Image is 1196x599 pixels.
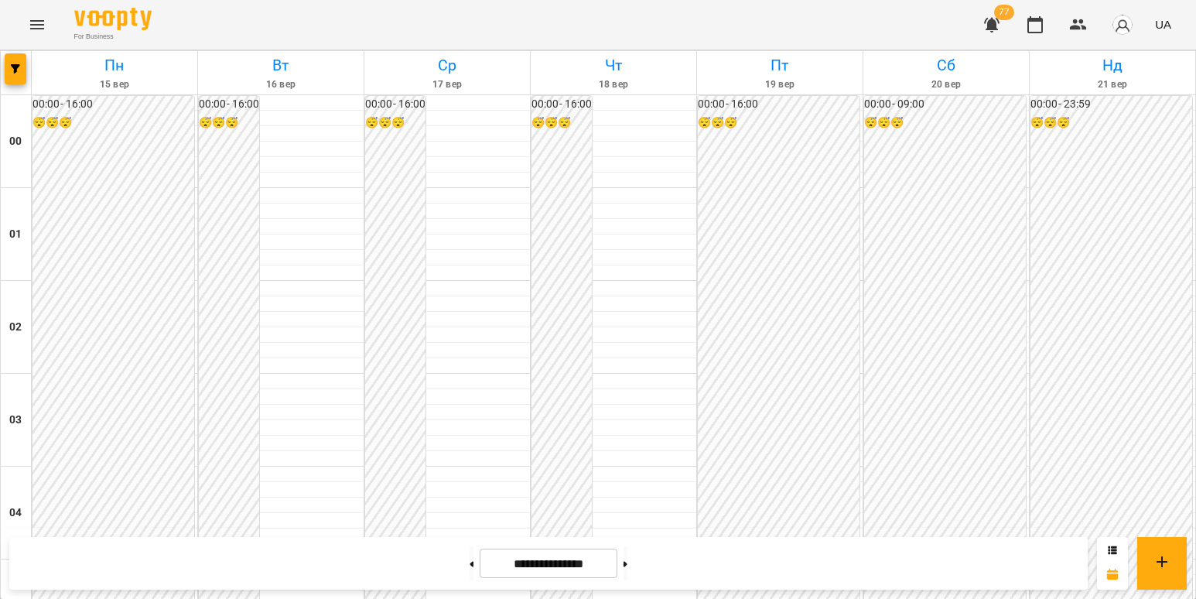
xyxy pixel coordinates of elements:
[32,96,194,113] h6: 00:00 - 16:00
[367,77,528,92] h6: 17 вер
[699,53,860,77] h6: Пт
[1032,77,1193,92] h6: 21 вер
[533,53,694,77] h6: Чт
[9,505,22,522] h6: 04
[34,77,195,92] h6: 15 вер
[19,6,56,43] button: Menu
[200,53,361,77] h6: Вт
[866,53,1027,77] h6: Сб
[864,96,1026,113] h6: 00:00 - 09:00
[1030,115,1192,132] h6: 😴😴😴
[199,115,259,132] h6: 😴😴😴
[9,133,22,150] h6: 00
[1149,10,1177,39] button: UA
[864,115,1026,132] h6: 😴😴😴
[365,96,425,113] h6: 00:00 - 16:00
[698,96,859,113] h6: 00:00 - 16:00
[200,77,361,92] h6: 16 вер
[531,96,592,113] h6: 00:00 - 16:00
[32,115,194,132] h6: 😴😴😴
[9,412,22,429] h6: 03
[531,115,592,132] h6: 😴😴😴
[34,53,195,77] h6: Пн
[699,77,860,92] h6: 19 вер
[1112,14,1133,36] img: avatar_s.png
[698,115,859,132] h6: 😴😴😴
[367,53,528,77] h6: Ср
[199,96,259,113] h6: 00:00 - 16:00
[9,226,22,243] h6: 01
[994,5,1014,20] span: 77
[1032,53,1193,77] h6: Нд
[74,32,152,42] span: For Business
[1030,96,1192,113] h6: 00:00 - 23:59
[74,8,152,30] img: Voopty Logo
[533,77,694,92] h6: 18 вер
[365,115,425,132] h6: 😴😴😴
[9,319,22,336] h6: 02
[866,77,1027,92] h6: 20 вер
[1155,16,1171,33] span: UA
